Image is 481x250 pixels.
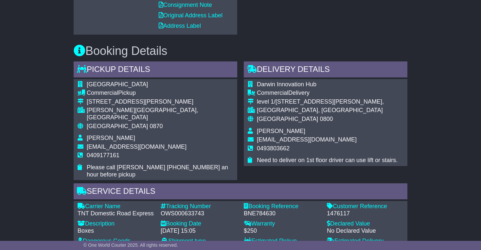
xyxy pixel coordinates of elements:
div: TNT Domestic Road Express [78,210,154,217]
div: Declared Value [327,220,403,227]
span: 0870 [150,123,163,129]
div: [GEOGRAPHIC_DATA], [GEOGRAPHIC_DATA] [257,107,398,114]
span: [GEOGRAPHIC_DATA] [87,123,148,129]
span: 0493803662 [257,145,290,152]
span: [EMAIL_ADDRESS][DOMAIN_NAME] [257,136,357,143]
span: [PERSON_NAME] [87,135,135,141]
div: Booking Reference [244,203,320,210]
span: [PERSON_NAME] [257,128,305,134]
a: Consignment Note [159,2,212,8]
div: Pickup [87,90,233,97]
div: [DATE] 15:05 [161,227,237,235]
div: [STREET_ADDRESS][PERSON_NAME] [87,98,233,106]
div: Dangerous Goods [78,238,154,245]
div: Warranty [244,220,320,227]
span: [GEOGRAPHIC_DATA] [257,116,318,122]
h3: Booking Details [74,44,407,58]
div: level 1/[STREET_ADDRESS][PERSON_NAME], [257,98,398,106]
span: Commercial [257,90,288,96]
div: Description [78,220,154,227]
div: OWS000633743 [161,210,237,217]
div: Delivery Details [244,61,407,79]
span: Please call [PERSON_NAME] [PHONE_NUMBER] an hour before pickup [87,164,228,178]
div: Estimated Delivery [327,238,403,245]
div: Service Details [74,183,407,201]
div: [PERSON_NAME][GEOGRAPHIC_DATA], [GEOGRAPHIC_DATA] [87,107,233,121]
span: © One World Courier 2025. All rights reserved. [83,242,178,248]
div: Estimated Pickup [244,238,320,245]
span: Need to deliver on 1st floor driver can use lift or stairs. [257,157,398,163]
div: Boxes [78,227,154,235]
div: Shipment type [161,238,237,245]
div: No Declared Value [327,227,403,235]
a: Address Label [159,23,201,29]
div: Delivery [257,90,398,97]
div: Carrier Name [78,203,154,210]
span: Darwin Innovation Hub [257,81,316,88]
span: [EMAIL_ADDRESS][DOMAIN_NAME] [87,143,187,150]
div: Booking Date [161,220,237,227]
div: BNE784630 [244,210,320,217]
span: [GEOGRAPHIC_DATA] [87,81,148,88]
div: 1476117 [327,210,403,217]
span: 0800 [320,116,333,122]
span: Commercial [87,90,118,96]
div: $250 [244,227,320,235]
div: Tracking Number [161,203,237,210]
span: 0409177161 [87,152,119,158]
div: Customer Reference [327,203,403,210]
div: Pickup Details [74,61,237,79]
a: Original Address Label [159,12,223,19]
